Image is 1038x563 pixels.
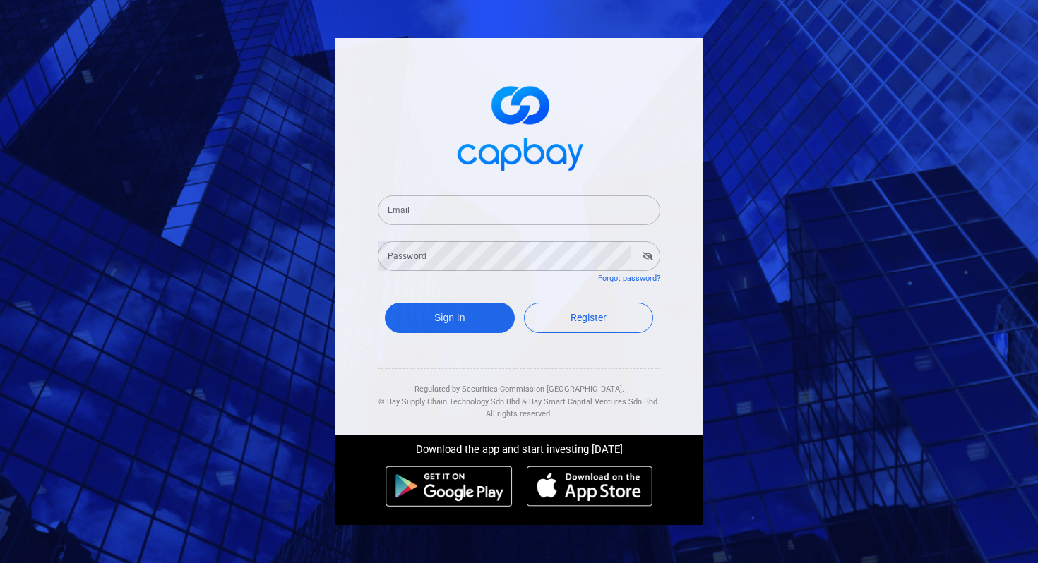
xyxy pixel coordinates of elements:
a: Register [524,303,654,333]
div: Regulated by Securities Commission [GEOGRAPHIC_DATA]. & All rights reserved. [378,369,660,420]
img: android [386,466,513,507]
div: Download the app and start investing [DATE] [325,435,713,459]
img: ios [527,466,652,507]
button: Sign In [385,303,515,333]
span: © Bay Supply Chain Technology Sdn Bhd [378,397,520,406]
span: Bay Smart Capital Ventures Sdn Bhd. [529,397,660,406]
span: Register [571,312,607,323]
img: logo [448,73,590,178]
a: Forgot password? [598,274,660,283]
